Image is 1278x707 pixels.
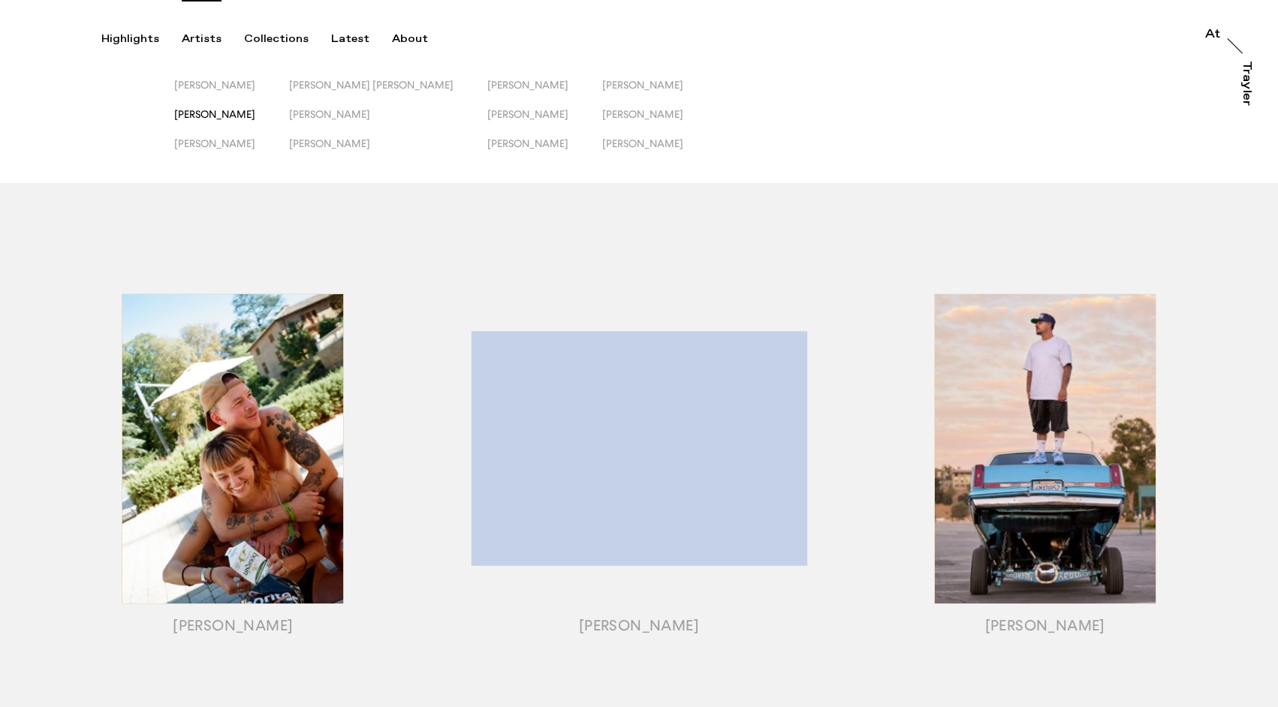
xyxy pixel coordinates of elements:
[392,32,428,46] div: About
[487,108,602,137] button: [PERSON_NAME]
[392,32,451,46] button: About
[1205,29,1220,44] a: At
[101,32,159,46] div: Highlights
[174,108,255,120] span: [PERSON_NAME]
[487,137,602,167] button: [PERSON_NAME]
[101,32,182,46] button: Highlights
[174,79,255,91] span: [PERSON_NAME]
[244,32,309,46] div: Collections
[174,108,289,137] button: [PERSON_NAME]
[174,137,289,167] button: [PERSON_NAME]
[487,79,602,108] button: [PERSON_NAME]
[602,108,683,120] span: [PERSON_NAME]
[289,108,370,120] span: [PERSON_NAME]
[289,108,487,137] button: [PERSON_NAME]
[331,32,392,46] button: Latest
[182,32,244,46] button: Artists
[487,137,568,149] span: [PERSON_NAME]
[174,79,289,108] button: [PERSON_NAME]
[487,79,568,91] span: [PERSON_NAME]
[174,137,255,149] span: [PERSON_NAME]
[602,137,683,149] span: [PERSON_NAME]
[289,137,370,149] span: [PERSON_NAME]
[1240,61,1252,106] div: Trayler
[289,137,487,167] button: [PERSON_NAME]
[331,32,369,46] div: Latest
[182,32,222,46] div: Artists
[602,79,717,108] button: [PERSON_NAME]
[289,79,454,91] span: [PERSON_NAME] [PERSON_NAME]
[244,32,331,46] button: Collections
[289,79,487,108] button: [PERSON_NAME] [PERSON_NAME]
[602,137,717,167] button: [PERSON_NAME]
[487,108,568,120] span: [PERSON_NAME]
[602,79,683,91] span: [PERSON_NAME]
[1237,61,1252,122] a: Trayler
[602,108,717,137] button: [PERSON_NAME]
